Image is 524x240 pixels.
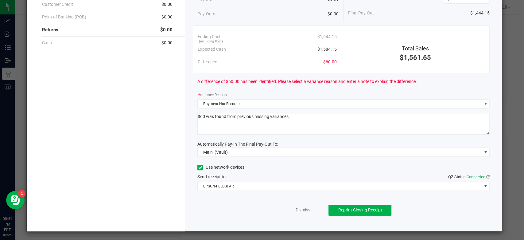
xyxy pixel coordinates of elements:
span: Main [203,150,213,155]
span: A difference of $60.00 has been identified. Please select a variance reason and enter a note to e... [197,78,417,85]
span: Total Sales [402,45,429,52]
div: Returns [42,23,173,37]
button: Reprint Closing Receipt [328,205,391,216]
span: Connected [467,175,485,179]
span: $0.00 [161,14,173,20]
span: Ending Cash [198,33,222,40]
span: $0.00 [161,40,173,46]
label: Use network devices [197,164,244,171]
span: $1,444.15 [470,10,490,16]
span: $0.00 [160,26,173,33]
span: $1,584.15 [317,46,336,53]
span: Difference [198,59,217,65]
span: Automatically Pay-In The Final Pay-Out To: [197,142,278,147]
span: (including float) [199,39,223,44]
iframe: Resource center [6,191,25,209]
span: (Vault) [215,150,228,155]
span: Send receipt to: [197,174,227,179]
span: Final Pay-Out [348,10,374,16]
span: QZ Status: [448,175,490,179]
span: Cash [42,40,52,46]
span: $1,561.65 [400,54,431,61]
span: EPSON-FELDSPAR [198,182,482,191]
span: $60.00 [323,59,336,65]
span: $0.00 [328,11,339,17]
span: $0.00 [161,1,173,8]
span: Pay-Outs [197,11,215,17]
a: Dismiss [295,207,310,213]
span: $1,644.15 [317,33,336,40]
span: Payment Not Recorded [198,100,482,108]
span: Point of Banking (POB) [42,14,86,20]
iframe: Resource center unread badge [18,190,25,197]
span: Reprint Closing Receipt [338,207,382,212]
span: Customer Credit [42,1,73,8]
label: Variance Reason [197,92,227,98]
span: Expected Cash [198,46,226,53]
